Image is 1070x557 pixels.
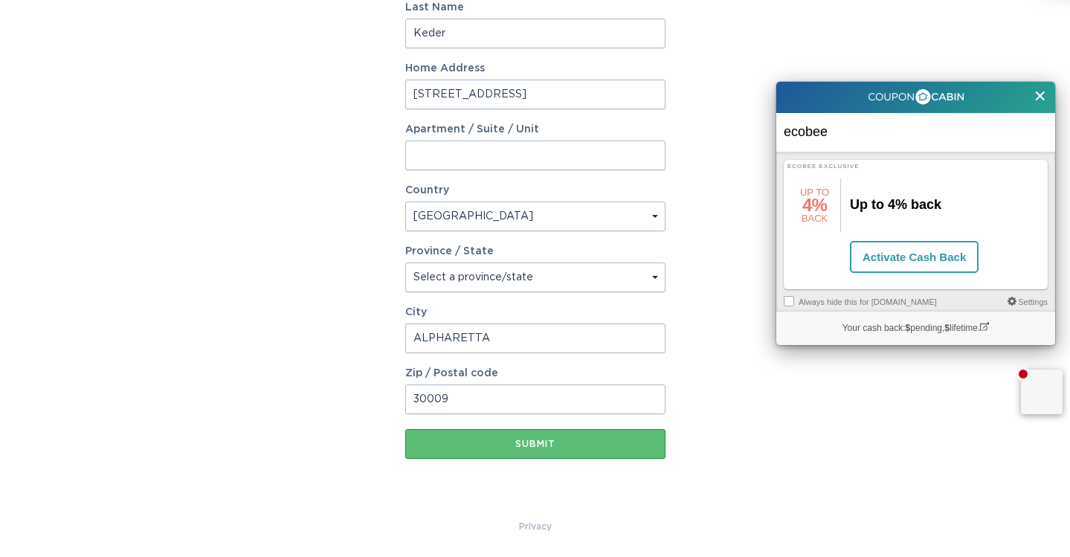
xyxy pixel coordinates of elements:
div: Submit [413,440,658,448]
label: Country [405,185,449,196]
label: Apartment / Suite / Unit [405,124,665,135]
label: Home Address [405,63,665,74]
label: Last Name [405,2,665,13]
label: Province / State [405,246,494,257]
label: City [405,307,665,318]
label: Zip / Postal code [405,368,665,379]
button: Submit [405,429,665,459]
a: Privacy Policy & Terms of Use [519,518,552,535]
